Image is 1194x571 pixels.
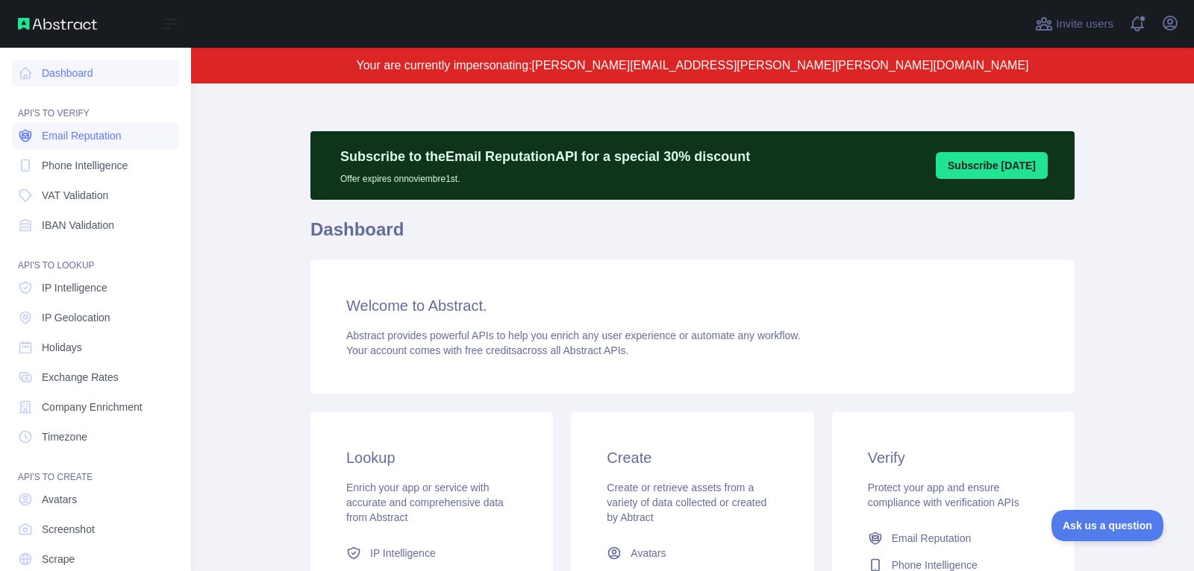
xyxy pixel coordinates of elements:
span: Your are currently impersonating: [356,59,531,72]
span: Invite users [1056,16,1113,33]
span: Avatars [631,546,666,561]
a: Timezone [12,423,179,450]
span: VAT Validation [42,188,108,203]
img: Abstract API [18,18,97,30]
a: Dashboard [12,60,179,86]
span: Timezone [42,429,87,444]
iframe: Toggle Customer Support [1051,510,1164,541]
button: Invite users [1032,12,1116,36]
button: Subscribe [DATE] [936,152,1048,179]
a: IP Geolocation [12,304,179,331]
div: API'S TO CREATE [12,453,179,483]
a: Email Reputation [12,122,179,149]
span: IP Intelligence [370,546,436,561]
span: Scrape [42,552,75,567]
h3: Welcome to Abstract. [346,295,1039,316]
span: Abstract provides powerful APIs to help you enrich any user experience or automate any workflow. [346,329,801,341]
a: VAT Validation [12,182,179,209]
span: IBAN Validation [42,218,114,233]
a: Holidays [12,334,179,361]
div: API'S TO LOOKUP [12,242,179,271]
p: Offer expires on noviembre 1st. [340,167,750,185]
a: Screenshot [12,516,179,543]
span: [PERSON_NAME][EMAIL_ADDRESS][PERSON_NAME][PERSON_NAME][DOMAIN_NAME] [532,59,1029,72]
span: Enrich your app or service with accurate and comprehensive data from Abstract [346,482,504,523]
span: Phone Intelligence [42,158,128,173]
span: IP Geolocation [42,310,110,325]
a: IP Intelligence [12,274,179,301]
span: Email Reputation [42,128,122,143]
span: IP Intelligence [42,280,107,295]
a: Company Enrichment [12,394,179,420]
span: Protect your app and ensure compliance with verification APIs [868,482,1019,508]
a: Email Reputation [862,525,1045,552]
span: Screenshot [42,522,95,537]
h3: Create [607,447,778,468]
span: Your account comes with across all Abstract APIs. [346,344,628,356]
p: Subscribe to the Email Reputation API for a special 30 % discount [340,146,750,167]
a: Avatars [601,540,784,567]
a: Exchange Rates [12,364,179,391]
a: Phone Intelligence [12,152,179,179]
a: Avatars [12,486,179,513]
span: Holidays [42,340,82,355]
span: free credits [465,344,516,356]
span: Create or retrieve assets from a variety of data collected or created by Abtract [607,482,766,523]
a: IBAN Validation [12,212,179,239]
h3: Lookup [346,447,517,468]
span: Exchange Rates [42,370,119,385]
span: Company Enrichment [42,400,143,414]
h3: Verify [868,447,1039,468]
span: Email Reputation [892,531,972,546]
h1: Dashboard [310,218,1075,253]
span: Avatars [42,492,77,507]
div: API'S TO VERIFY [12,89,179,119]
a: IP Intelligence [340,540,523,567]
